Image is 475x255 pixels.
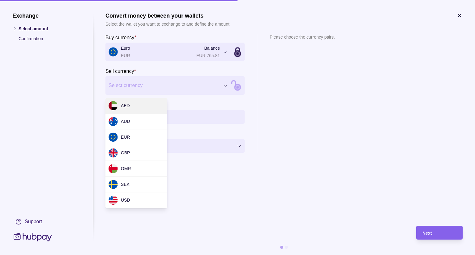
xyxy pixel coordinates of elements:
span: OMR [121,166,131,171]
img: gb [109,148,118,157]
span: EUR [121,135,130,140]
span: AUD [121,119,130,124]
img: us [109,195,118,205]
span: GBP [121,150,130,155]
span: USD [121,198,130,203]
img: om [109,164,118,173]
img: eu [109,132,118,142]
img: ae [109,101,118,110]
img: se [109,180,118,189]
span: AED [121,103,130,108]
img: au [109,117,118,126]
span: SEK [121,182,130,187]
